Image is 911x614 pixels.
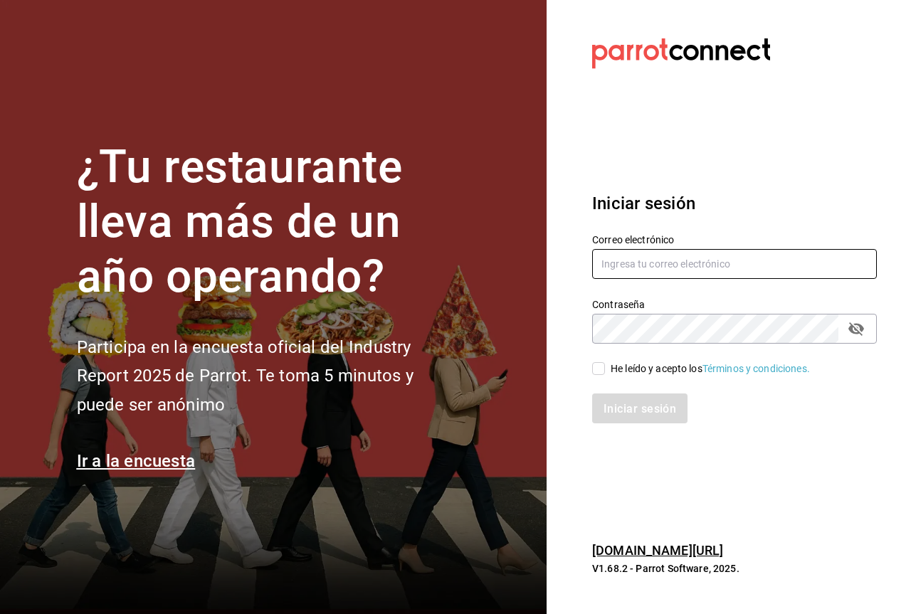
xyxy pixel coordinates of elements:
[592,194,695,213] font: Iniciar sesión
[844,317,868,341] button: campo de contraseña
[592,249,877,279] input: Ingresa tu correo electrónico
[592,543,723,558] a: [DOMAIN_NAME][URL]
[77,337,414,415] font: Participa en la encuesta oficial del Industry Report 2025 de Parrot. Te toma 5 minutos y puede se...
[592,299,645,310] font: Contraseña
[77,140,403,303] font: ¿Tu restaurante lleva más de un año operando?
[77,451,196,471] a: Ir a la encuesta
[702,363,810,374] a: Términos y condiciones.
[592,563,739,574] font: V1.68.2 - Parrot Software, 2025.
[611,363,702,374] font: He leído y acepto los
[592,234,674,245] font: Correo electrónico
